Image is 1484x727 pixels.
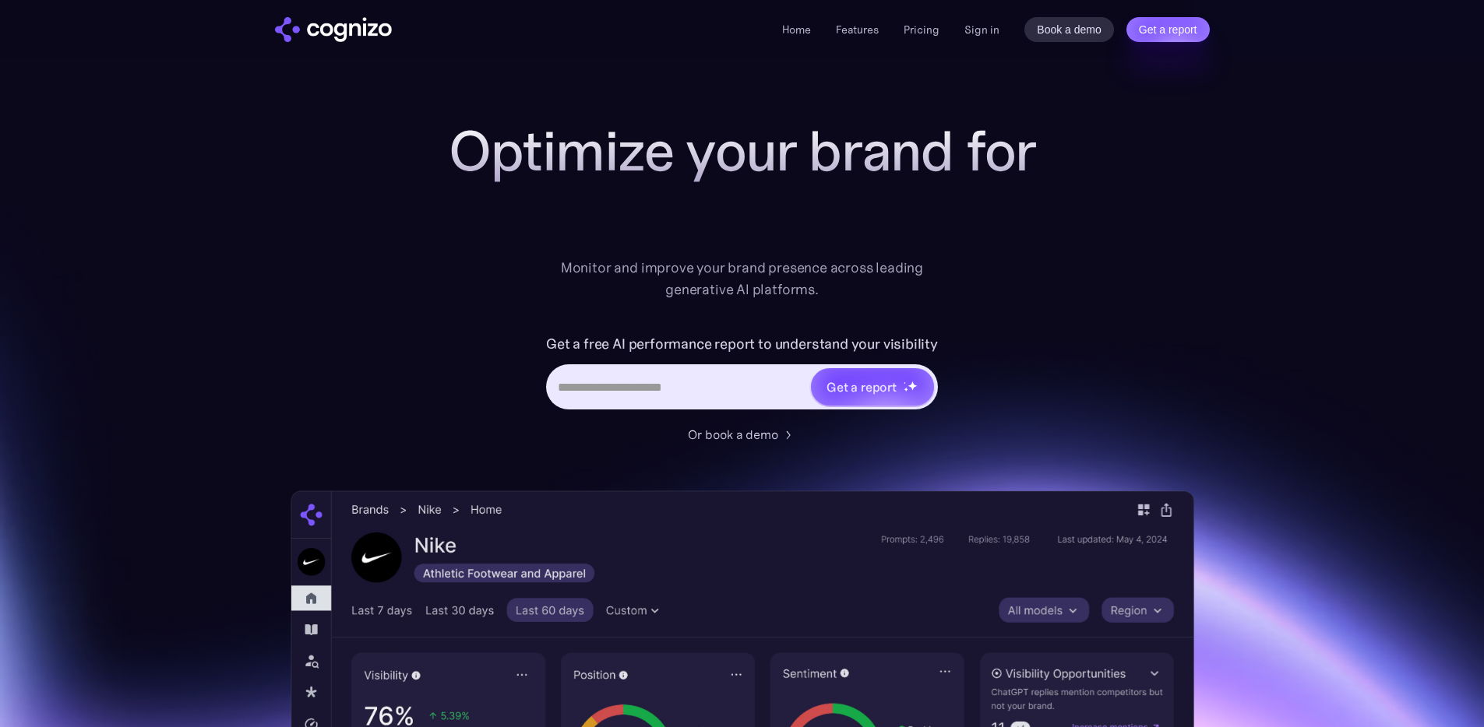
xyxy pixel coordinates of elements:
[904,23,939,37] a: Pricing
[546,332,938,356] label: Get a free AI performance report to understand your visibility
[827,378,897,396] div: Get a report
[908,381,918,391] img: star
[688,425,778,444] div: Or book a demo
[1024,17,1114,42] a: Book a demo
[904,381,906,384] img: star
[964,20,999,39] a: Sign in
[782,23,811,37] a: Home
[275,17,392,42] img: cognizo logo
[431,120,1054,182] h1: Optimize your brand for
[688,425,797,444] a: Or book a demo
[836,23,879,37] a: Features
[551,257,934,300] div: Monitor and improve your brand presence across leading generative AI platforms.
[275,17,392,42] a: home
[904,387,909,392] img: star
[809,367,936,407] a: Get a reportstarstarstar
[1126,17,1210,42] a: Get a report
[546,332,938,417] form: Hero URL Input Form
